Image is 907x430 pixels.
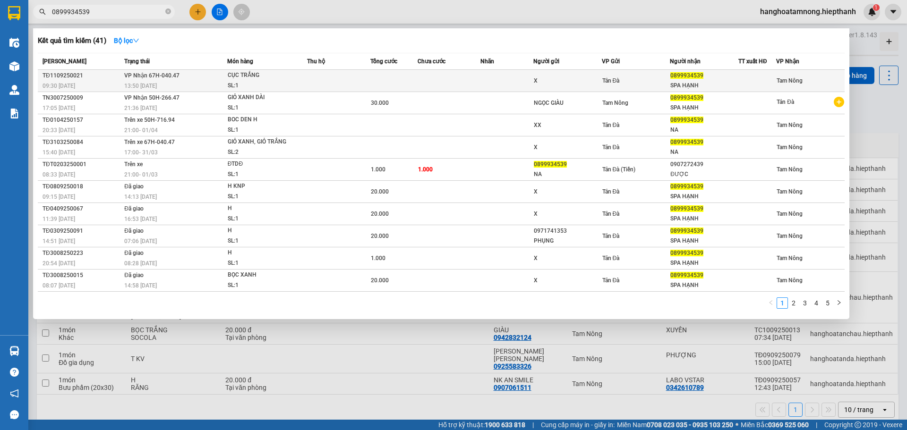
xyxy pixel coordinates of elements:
[670,72,703,79] span: 0899934539
[228,181,299,192] div: H KNP
[738,58,767,65] span: TT xuất HĐ
[228,214,299,224] div: SL: 1
[534,76,601,86] div: X
[670,94,703,101] span: 0899934539
[43,115,121,125] div: TĐ0104250157
[227,58,253,65] span: Món hàng
[43,248,121,258] div: TĐ3008250223
[43,260,75,267] span: 20:54 [DATE]
[228,93,299,103] div: GIỎ XANH DÀI
[670,183,703,190] span: 0899934539
[43,238,75,245] span: 14:51 [DATE]
[670,160,738,169] div: 0907272439
[228,226,299,236] div: H
[228,81,299,91] div: SL: 1
[670,58,701,65] span: Người nhận
[834,97,844,107] span: plus-circle
[768,300,774,305] span: left
[602,255,620,261] span: Tản Đà
[811,298,821,308] a: 4
[670,258,738,268] div: SPA HẠNH
[43,270,121,280] div: TĐ3008250015
[534,187,601,197] div: X
[799,297,811,309] li: 3
[228,169,299,180] div: SL: 1
[9,38,19,48] img: warehouse-icon
[124,83,157,89] span: 13:50 [DATE]
[670,103,738,113] div: SPA HẠNH
[124,250,144,256] span: Đã giao
[670,250,703,256] span: 0899934539
[670,280,738,290] div: SPA HẠNH
[777,99,794,105] span: Tản Đà
[371,277,389,284] span: 20.000
[371,233,389,239] span: 20.000
[106,33,147,48] button: Bộ lọcdown
[765,297,777,309] button: left
[228,125,299,135] div: SL: 1
[418,58,445,65] span: Chưa cước
[9,346,19,356] img: warehouse-icon
[602,166,636,173] span: Tản Đà (Tiền)
[670,81,738,91] div: SPA HẠNH
[480,58,494,65] span: Nhãn
[371,100,389,106] span: 30.000
[43,204,121,214] div: TĐ0409250067
[124,238,157,245] span: 07:06 [DATE]
[811,297,822,309] li: 4
[165,8,171,17] span: close-circle
[43,226,121,236] div: TĐ0309250091
[370,58,397,65] span: Tổng cước
[124,228,144,234] span: Đã giao
[788,298,799,308] a: 2
[602,233,620,239] span: Tản Đà
[534,276,601,286] div: X
[602,122,620,128] span: Tản Đà
[10,368,19,377] span: question-circle
[534,169,601,179] div: NA
[670,147,738,157] div: NA
[534,161,567,168] span: 0899934539
[534,120,601,130] div: XX
[534,209,601,219] div: X
[602,58,620,65] span: VP Gửi
[124,58,150,65] span: Trạng thái
[670,192,738,202] div: SPA HẠNH
[124,139,175,145] span: Trên xe 67H-040.47
[670,272,703,278] span: 0899934539
[777,122,803,128] span: Tam Nông
[43,93,121,103] div: TN3007250009
[228,70,299,81] div: CỤC TRẮNG
[9,85,19,95] img: warehouse-icon
[602,77,620,84] span: Tản Đà
[43,160,121,169] div: TĐT0203250001
[228,159,299,169] div: ĐTDĐ
[124,117,175,123] span: Trên xe 50H-716.94
[371,211,389,217] span: 20.000
[307,58,325,65] span: Thu hộ
[670,117,703,123] span: 0899934539
[533,58,559,65] span: Người gửi
[43,127,75,134] span: 20:33 [DATE]
[228,103,299,113] div: SL: 1
[228,192,299,202] div: SL: 1
[765,297,777,309] li: Previous Page
[822,297,833,309] li: 5
[43,105,75,111] span: 17:05 [DATE]
[10,410,19,419] span: message
[228,258,299,269] div: SL: 1
[228,248,299,258] div: H
[670,214,738,224] div: SPA HẠNH
[836,300,842,305] span: right
[670,169,738,179] div: ĐƯỢC
[124,205,144,212] span: Đã giao
[418,166,433,173] span: 1.000
[228,270,299,280] div: BỌC XANH
[228,280,299,291] div: SL: 1
[124,183,144,190] span: Đã giao
[602,144,620,151] span: Tản Đà
[228,236,299,246] div: SL: 1
[800,298,810,308] a: 3
[43,194,75,200] span: 09:15 [DATE]
[670,205,703,212] span: 0899934539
